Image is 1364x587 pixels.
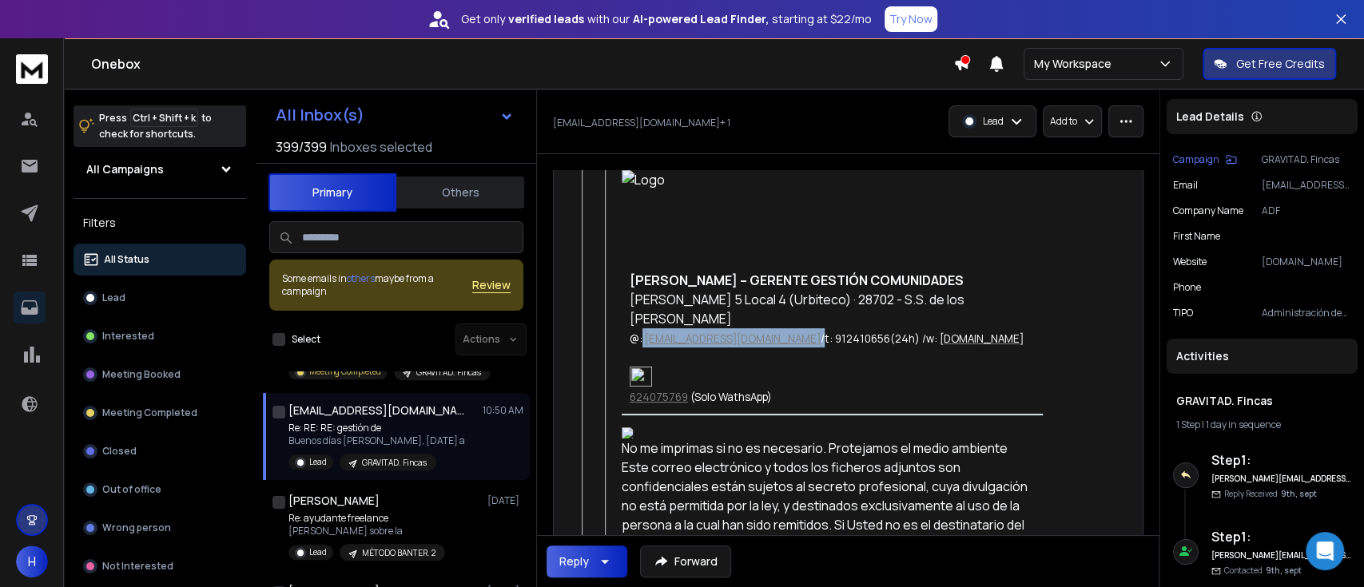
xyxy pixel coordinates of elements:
[347,272,375,285] span: others
[1262,153,1351,166] p: GRAVITAD. Fincas
[74,320,246,352] button: Interested
[821,331,825,346] span: /
[1262,256,1351,268] p: [DOMAIN_NAME]
[16,545,48,577] button: H
[292,333,320,346] label: Select
[1173,230,1220,243] p: First Name
[630,331,642,346] span: @:
[1173,179,1198,192] p: Email
[74,435,246,467] button: Closed
[74,282,246,314] button: Lead
[102,483,161,496] p: Out of office
[130,109,198,127] span: Ctrl + Shift + k
[1176,109,1244,125] p: Lead Details
[362,547,435,559] p: MÉTODO BANTER. 2
[276,137,327,157] span: 399 / 399
[288,403,464,418] h1: [EMAIL_ADDRESS][DOMAIN_NAME] +1
[1173,153,1237,166] button: Campaign
[750,272,964,289] span: GERENTE GESTIÓN COMUNIDADES
[1173,153,1219,166] p: Campaign
[622,427,1043,458] div: No me imprimas si no es necesario. Protejamos el medio ambiente
[102,407,197,419] p: Meeting Completed
[1281,488,1317,499] span: 9th, sept
[1211,549,1351,561] h6: [PERSON_NAME][EMAIL_ADDRESS][DOMAIN_NAME]
[74,397,246,429] button: Meeting Completed
[825,331,833,346] span: t:
[885,6,937,32] button: Try Now
[1224,565,1302,577] p: Contacted
[102,445,137,458] p: Closed
[640,545,731,577] button: Forward
[263,99,527,131] button: All Inbox(s)
[86,161,164,177] h1: All Campaigns
[74,359,246,391] button: Meeting Booked
[416,367,481,379] p: GRAVITAD. Fincas
[690,390,772,404] span: (Solo WathsApp)
[288,434,465,447] p: Buenos días [PERSON_NAME], [DATE] a
[288,422,465,434] p: Re: RE: RE: gestión de
[926,331,937,346] span: w:
[547,545,627,577] button: Reply
[1262,307,1351,319] p: Administración de fincas
[630,290,1035,328] div: [PERSON_NAME] 5 Local 4 (Urbiteco) · 28702 - S.S. de los [PERSON_NAME]
[889,11,933,27] p: Try Now
[487,494,523,507] p: [DATE]
[483,404,523,417] p: 10:50 AM
[1173,204,1243,217] p: Company Name
[396,175,524,210] button: Others
[1173,281,1201,294] p: Phone
[74,474,246,506] button: Out of office
[461,11,872,27] p: Get only with our starting at $22/mo
[1173,256,1207,268] p: website
[630,367,652,387] img: cid%3Aimage005.jpg@01DC21B3.8CFE2240
[102,560,173,573] p: Not Interested
[362,457,427,469] p: GRAVITAD. Fincas
[1262,179,1351,192] p: [EMAIL_ADDRESS][DOMAIN_NAME]
[472,277,511,293] button: Review
[983,115,1004,128] p: Lead
[276,107,364,123] h1: All Inbox(s)
[1262,204,1351,217] p: ADF
[74,153,246,185] button: All Campaigns
[102,522,171,534] p: Wrong person
[99,110,212,142] p: Press to check for shortcuts.
[622,170,720,244] img: Logo
[508,11,584,27] strong: verified leads
[74,212,246,234] h3: Filters
[630,390,688,404] a: 624075769
[74,512,246,544] button: Wrong person
[633,11,769,27] strong: AI-powered Lead Finder,
[1211,527,1351,546] h6: Step 1 :
[104,253,149,266] p: All Status
[102,292,125,304] p: Lead
[1173,307,1193,319] p: TIPO
[1167,339,1358,374] div: Activities
[102,368,181,381] p: Meeting Booked
[1306,532,1344,570] div: Open Intercom Messenger
[1236,56,1325,72] p: Get Free Credits
[102,330,154,343] p: Interested
[91,54,953,73] h1: Onebox
[622,427,633,438] img: eco
[16,54,48,84] img: logo
[288,525,445,537] p: [PERSON_NAME] sobre la
[1034,56,1118,72] p: My Workspace
[1266,565,1302,576] span: 9th, sept
[330,137,432,157] h3: Inboxes selected
[288,493,380,509] h1: [PERSON_NAME]
[1176,418,1348,431] div: |
[288,512,445,525] p: Re: ayudante freelance
[282,272,472,298] div: Some emails in maybe from a campaign
[1211,473,1351,485] h6: [PERSON_NAME][EMAIL_ADDRESS][DOMAIN_NAME]
[1224,488,1317,500] p: Reply Received
[74,244,246,276] button: All Status
[630,272,747,289] span: [PERSON_NAME] –
[940,331,1024,346] span: [DOMAIN_NAME]
[1206,418,1281,431] span: 1 day in sequence
[74,550,246,582] button: Not Interested
[1176,393,1348,409] h1: GRAVITAD. Fincas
